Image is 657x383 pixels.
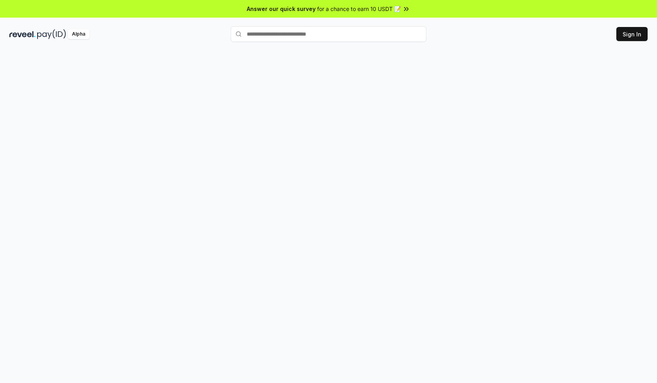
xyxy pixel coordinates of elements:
[68,29,90,39] div: Alpha
[616,27,648,41] button: Sign In
[317,5,401,13] span: for a chance to earn 10 USDT 📝
[247,5,316,13] span: Answer our quick survey
[37,29,66,39] img: pay_id
[9,29,36,39] img: reveel_dark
